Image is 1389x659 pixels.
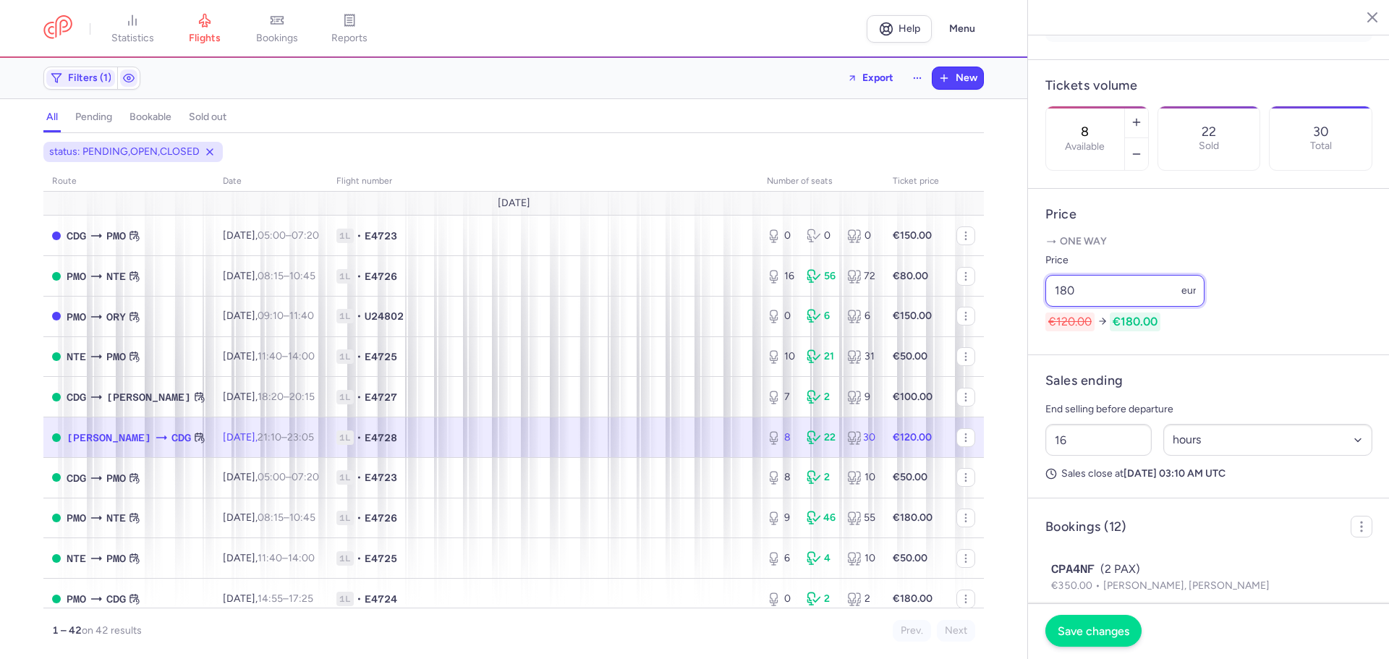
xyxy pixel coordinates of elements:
span: Filters (1) [68,72,111,84]
span: E4724 [365,592,397,606]
span: – [258,391,315,403]
div: 6 [767,551,795,566]
time: 14:00 [288,552,315,564]
strong: €50.00 [893,350,927,362]
span: [DATE], [223,471,319,483]
span: PMO [106,550,126,566]
div: 8 [767,470,795,485]
label: Price [1045,252,1205,269]
span: – [258,471,319,483]
time: 10:45 [289,270,315,282]
a: Help [867,15,932,43]
span: CDG [67,228,86,244]
strong: €150.00 [893,310,932,322]
span: 1L [336,551,354,566]
div: 2 [807,470,835,485]
button: Export [838,67,903,90]
span: CPA4NF [1051,561,1095,578]
span: • [357,309,362,323]
div: 9 [847,390,875,404]
h4: sold out [189,111,226,124]
span: E4728 [365,430,397,445]
span: CDG [67,470,86,486]
span: [DATE], [223,552,315,564]
div: 10 [847,551,875,566]
span: PMO [106,470,126,486]
span: E4727 [365,390,397,404]
button: New [933,67,983,89]
div: 22 [807,430,835,445]
strong: €180.00 [893,511,933,524]
span: – [258,229,319,242]
h4: pending [75,111,112,124]
label: Available [1065,141,1105,153]
span: • [357,349,362,364]
button: Filters (1) [44,67,117,89]
span: Save changes [1058,624,1129,637]
time: 14:00 [288,350,315,362]
div: 2 [807,592,835,606]
p: Sales close at [1045,467,1372,480]
div: 4 [807,551,835,566]
div: 0 [767,309,795,323]
span: NTE [67,349,86,365]
div: 2 [847,592,875,606]
strong: 1 – 42 [52,624,82,637]
span: • [357,470,362,485]
span: flights [189,32,221,45]
span: [DATE], [223,431,314,443]
time: 07:20 [292,471,319,483]
strong: €50.00 [893,471,927,483]
div: 2 [807,390,835,404]
h4: Tickets volume [1045,77,1372,94]
th: number of seats [758,171,884,192]
span: 1L [336,390,354,404]
span: 1L [336,229,354,243]
time: 08:15 [258,270,284,282]
span: – [258,431,314,443]
h4: all [46,111,58,124]
strong: €100.00 [893,391,933,403]
p: Sold [1199,140,1219,152]
span: NTE [106,510,126,526]
span: OPEN [52,433,61,442]
span: NTE [106,268,126,284]
span: €350.00 [1051,579,1103,592]
span: PMO [67,309,86,325]
span: [DATE], [223,592,313,605]
button: Next [937,620,975,642]
time: 05:00 [258,229,286,242]
time: 08:15 [258,511,284,524]
div: 6 [807,309,835,323]
span: PMO [67,268,86,284]
div: 21 [807,349,835,364]
span: 1L [336,309,354,323]
span: • [357,511,362,525]
span: • [357,269,362,284]
time: 23:05 [287,431,314,443]
h4: Price [1045,206,1372,223]
div: 16 [767,269,795,284]
div: 46 [807,511,835,525]
span: 1L [336,269,354,284]
time: 11:40 [258,552,282,564]
div: 56 [807,269,835,284]
span: E4725 [365,551,397,566]
div: 10 [847,470,875,485]
span: bookings [256,32,298,45]
time: 11:40 [258,350,282,362]
span: – [258,350,315,362]
span: statistics [111,32,154,45]
div: 6 [847,309,875,323]
div: 0 [767,592,795,606]
span: PMO [67,510,86,526]
th: Ticket price [884,171,948,192]
span: New [956,72,977,84]
span: [DATE], [223,229,319,242]
strong: €180.00 [893,592,933,605]
strong: [DATE] 03:10 AM UTC [1123,467,1226,480]
p: 30 [1313,124,1329,139]
span: [DATE] [498,197,530,209]
div: 55 [847,511,875,525]
span: [PERSON_NAME] [67,430,151,446]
